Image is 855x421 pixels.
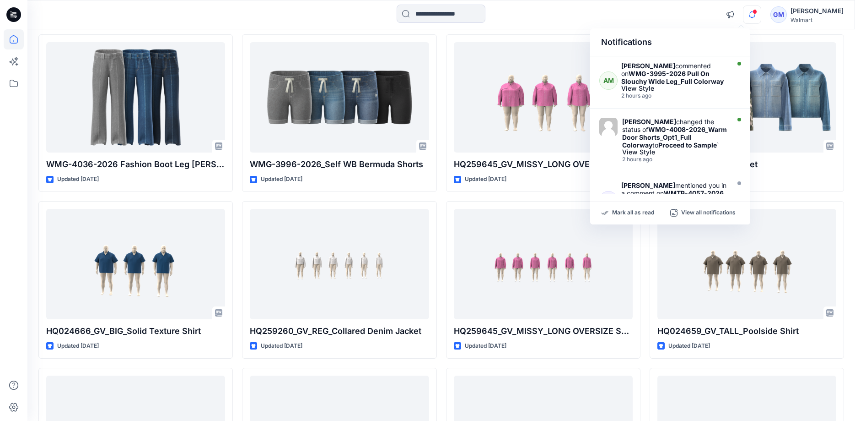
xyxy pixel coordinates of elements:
a: WMG-4036-2026 Fashion Boot Leg Jean [46,42,225,153]
p: Updated [DATE] [261,341,302,351]
div: changed the status of to ` [622,118,727,149]
p: WMG-3996-2026_Self WB Bermuda Shorts [250,158,429,171]
a: HQ259645_GV_MISSY_LONG OVERSIZE SHACKET [454,209,633,319]
strong: WMG-4008-2026_Warm Door Shorts_Opt1_Full Colorway [622,126,727,149]
p: Updated [DATE] [668,341,710,351]
div: KV [599,191,618,209]
div: mentioned you in a comment on [621,181,727,205]
div: View Style [622,149,727,155]
a: HQ259260_GV_REG_Collared Denim Jacket [250,209,429,319]
a: HQ024666_GV_BIG_Solid Texture Shirt [46,209,225,319]
p: Updated [DATE] [57,175,99,184]
div: commented on [621,62,727,85]
a: HQ259645_GV_MISSY_LONG OVERSIZE SHACKET [454,42,633,153]
strong: WMG-3995-2026 Pull On Slouchy Wide Leg_Full Colorway [621,70,724,85]
p: HQ259645_GV_MISSY_LONG OVERSIZE SHACKET [454,158,633,171]
div: View Style [621,85,727,92]
p: Updated [DATE] [57,341,99,351]
p: Updated [DATE] [261,175,302,184]
strong: Proceed to Sample [658,141,717,149]
p: Mark all as read [612,209,654,217]
p: HQ259645_GV_MISSY_LONG OVERSIZE SHACKET [454,325,633,338]
p: Updated [DATE] [465,175,506,184]
p: HQ024659_GV_TALL_Poolside Shirt [657,325,836,338]
strong: [PERSON_NAME] [622,118,676,126]
strong: [PERSON_NAME] [621,181,675,189]
div: AM [599,71,618,90]
strong: WMTB-4057-2026 Baggy Fit Chino_Soft Silver [621,189,724,205]
a: HQ024659_GV_TALL_Poolside Shirt [657,209,836,319]
a: WMG-3996-2026_Self WB Bermuda Shorts [250,42,429,153]
div: Notifications [590,28,750,56]
p: Updated [DATE] [465,341,506,351]
strong: [PERSON_NAME] [621,62,675,70]
div: GM [770,6,787,23]
p: HQ024666_GV_BIG_Solid Texture Shirt [46,325,225,338]
div: Wednesday, October 01, 2025 16:01 [622,156,727,163]
div: [PERSON_NAME] [790,5,844,16]
p: WMG-4036-2026 Fashion Boot Leg [PERSON_NAME] [46,158,225,171]
div: Walmart [790,16,844,23]
p: View all notifications [681,209,736,217]
div: Wednesday, October 01, 2025 16:01 [621,93,727,99]
img: Alyssa Montalvo [599,118,618,136]
p: HQ259260_GV_REG_Collared Denim Jacket [250,325,429,338]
